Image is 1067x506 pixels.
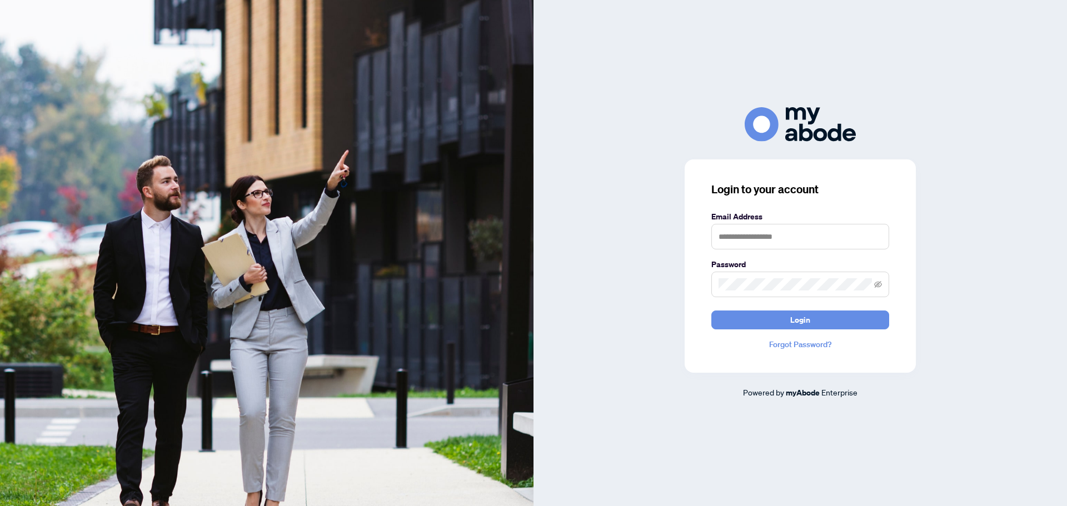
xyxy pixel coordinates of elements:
[821,387,857,397] span: Enterprise
[711,211,889,223] label: Email Address
[711,310,889,329] button: Login
[743,387,784,397] span: Powered by
[786,387,820,399] a: myAbode
[874,280,882,288] span: eye-invisible
[711,338,889,350] a: Forgot Password?
[711,182,889,197] h3: Login to your account
[711,258,889,270] label: Password
[790,311,810,329] span: Login
[745,107,856,141] img: ma-logo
